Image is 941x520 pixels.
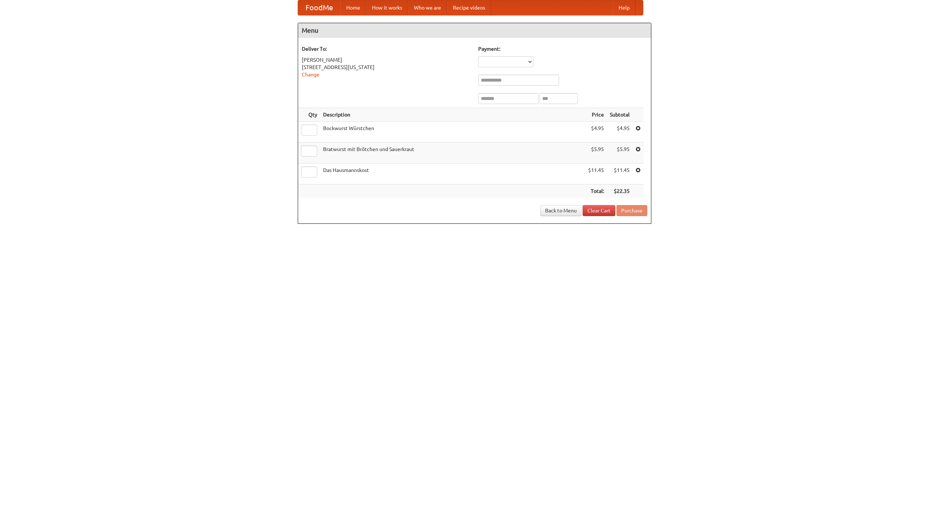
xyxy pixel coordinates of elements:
[585,143,607,164] td: $5.95
[298,108,320,122] th: Qty
[320,108,585,122] th: Description
[585,122,607,143] td: $4.95
[302,45,471,53] h5: Deliver To:
[613,0,636,15] a: Help
[447,0,491,15] a: Recipe videos
[366,0,408,15] a: How it works
[585,184,607,198] th: Total:
[607,184,633,198] th: $22.35
[585,164,607,184] td: $11.45
[298,23,651,38] h4: Menu
[616,205,647,216] button: Purchase
[607,108,633,122] th: Subtotal
[320,122,585,143] td: Bockwurst Würstchen
[585,108,607,122] th: Price
[302,56,471,64] div: [PERSON_NAME]
[302,72,319,78] a: Change
[320,164,585,184] td: Das Hausmannskost
[298,0,340,15] a: FoodMe
[583,205,615,216] a: Clear Cart
[607,164,633,184] td: $11.45
[408,0,447,15] a: Who we are
[607,143,633,164] td: $5.95
[478,45,647,53] h5: Payment:
[607,122,633,143] td: $4.95
[320,143,585,164] td: Bratwurst mit Brötchen und Sauerkraut
[302,64,471,71] div: [STREET_ADDRESS][US_STATE]
[340,0,366,15] a: Home
[540,205,582,216] a: Back to Menu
